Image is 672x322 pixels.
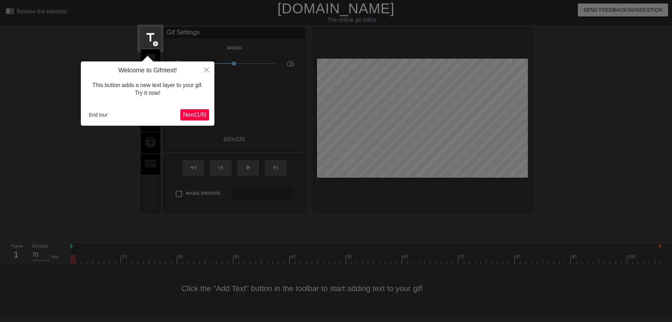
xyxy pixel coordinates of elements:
span: Next ( 1 / 6 ) [183,112,206,118]
button: Next [180,109,209,120]
h4: Welcome to Gifntext! [86,67,209,74]
div: This button adds a new text layer to your gif. Try it now! [86,74,209,104]
button: Close [199,61,214,78]
button: End tour [86,110,110,120]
